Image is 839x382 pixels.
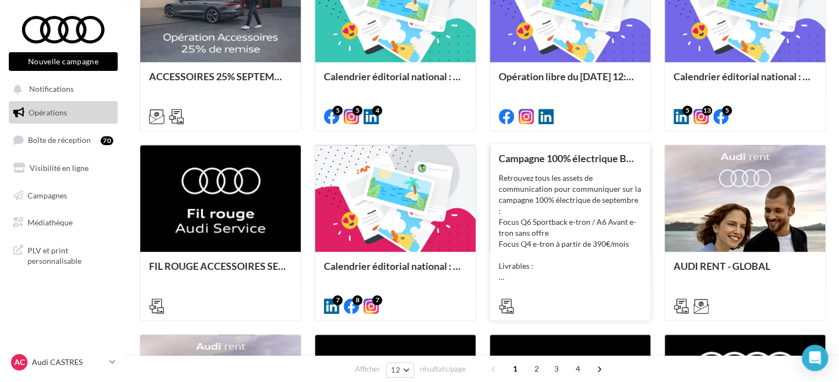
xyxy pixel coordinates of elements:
span: 3 [548,360,565,378]
span: 1 [506,360,524,378]
div: Calendrier éditorial national : semaine du 25.08 au 31.08 [674,71,816,93]
span: 2 [528,360,545,378]
div: 7 [372,295,382,305]
div: Opération libre du [DATE] 12:06 [499,71,642,93]
div: Retrouvez tous les assets de communication pour communiquer sur la campagne 100% électrique de se... [499,173,642,283]
div: 5 [682,106,692,115]
span: Opérations [29,108,67,117]
div: FIL ROUGE ACCESSOIRES SEPTEMBRE - AUDI SERVICE [149,261,292,283]
a: Médiathèque [7,211,120,234]
a: Boîte de réception70 [7,128,120,152]
a: PLV et print personnalisable [7,239,120,271]
span: Médiathèque [27,218,73,227]
div: Calendrier éditorial national : semaines du 04.08 au 25.08 [324,261,467,283]
span: 4 [569,360,587,378]
span: PLV et print personnalisable [27,243,113,267]
div: Campagne 100% électrique BEV Septembre [499,153,642,164]
span: 12 [391,366,400,374]
a: Opérations [7,101,120,124]
span: Boîte de réception [28,135,91,145]
p: Audi CASTRES [32,357,105,368]
div: ACCESSOIRES 25% SEPTEMBRE - AUDI SERVICE [149,71,292,93]
a: AC Audi CASTRES [9,352,118,373]
a: Campagnes [7,184,120,207]
div: 5 [722,106,732,115]
div: 70 [101,136,113,145]
span: résultats/page [420,364,466,374]
div: AUDI RENT - GLOBAL [674,261,816,283]
div: 7 [333,295,343,305]
a: Visibilité en ligne [7,157,120,180]
div: Calendrier éditorial national : du 02.09 au 03.09 [324,71,467,93]
div: 4 [372,106,382,115]
div: 8 [352,295,362,305]
button: Nouvelle campagne [9,52,118,71]
div: 5 [333,106,343,115]
span: Campagnes [27,190,67,200]
div: 13 [702,106,712,115]
span: Notifications [29,85,74,94]
div: Open Intercom Messenger [802,345,828,371]
button: 12 [386,362,414,378]
span: AC [14,357,25,368]
div: 5 [352,106,362,115]
span: Afficher [355,364,380,374]
span: Visibilité en ligne [30,163,89,173]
